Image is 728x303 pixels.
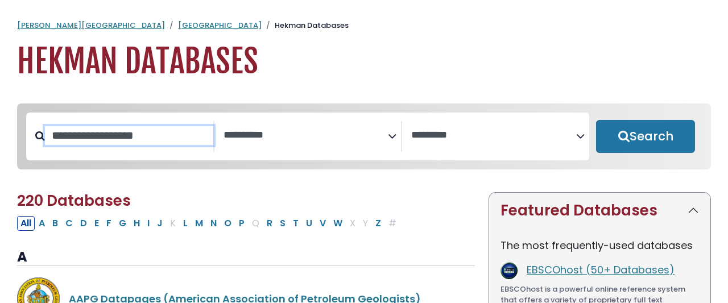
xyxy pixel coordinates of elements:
[596,120,695,153] button: Submit for Search Results
[17,216,35,231] button: All
[17,190,131,211] span: 220 Databases
[411,130,576,142] textarea: Search
[154,216,166,231] button: Filter Results J
[49,216,61,231] button: Filter Results B
[17,103,711,169] nav: Search filters
[17,249,475,266] h3: A
[207,216,220,231] button: Filter Results N
[17,43,711,81] h1: Hekman Databases
[62,216,76,231] button: Filter Results C
[35,216,48,231] button: Filter Results A
[45,126,213,145] input: Search database by title or keyword
[489,193,710,229] button: Featured Databases
[330,216,346,231] button: Filter Results W
[372,216,384,231] button: Filter Results Z
[276,216,289,231] button: Filter Results S
[303,216,316,231] button: Filter Results U
[17,215,401,230] div: Alpha-list to filter by first letter of database name
[130,216,143,231] button: Filter Results H
[263,216,276,231] button: Filter Results R
[527,263,675,277] a: EBSCOhost (50+ Databases)
[17,20,711,31] nav: breadcrumb
[103,216,115,231] button: Filter Results F
[289,216,302,231] button: Filter Results T
[235,216,248,231] button: Filter Results P
[115,216,130,231] button: Filter Results G
[500,238,699,253] p: The most frequently-used databases
[178,20,262,31] a: [GEOGRAPHIC_DATA]
[144,216,153,231] button: Filter Results I
[192,216,206,231] button: Filter Results M
[224,130,388,142] textarea: Search
[77,216,90,231] button: Filter Results D
[221,216,235,231] button: Filter Results O
[180,216,191,231] button: Filter Results L
[17,20,165,31] a: [PERSON_NAME][GEOGRAPHIC_DATA]
[262,20,349,31] li: Hekman Databases
[91,216,102,231] button: Filter Results E
[316,216,329,231] button: Filter Results V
